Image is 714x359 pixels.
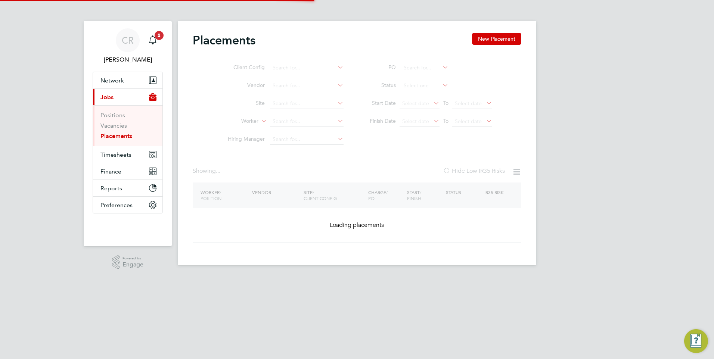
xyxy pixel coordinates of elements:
[93,146,162,163] button: Timesheets
[122,262,143,268] span: Engage
[93,221,163,233] a: Go to home page
[93,180,162,196] button: Reports
[443,167,505,175] label: Hide Low IR35 Risks
[93,72,162,88] button: Network
[100,94,114,101] span: Jobs
[100,151,131,158] span: Timesheets
[100,77,124,84] span: Network
[155,31,164,40] span: 2
[472,33,521,45] button: New Placement
[100,202,133,209] span: Preferences
[93,197,162,213] button: Preferences
[93,89,162,105] button: Jobs
[684,329,708,353] button: Engage Resource Center
[93,55,163,64] span: Catherine Rowland
[100,168,121,175] span: Finance
[193,167,222,175] div: Showing
[84,21,172,246] nav: Main navigation
[93,221,163,233] img: fastbook-logo-retina.png
[93,28,163,64] a: CR[PERSON_NAME]
[145,28,160,52] a: 2
[100,122,127,129] a: Vacancies
[122,255,143,262] span: Powered by
[100,185,122,192] span: Reports
[100,112,125,119] a: Positions
[93,163,162,179] button: Finance
[122,35,134,45] span: CR
[216,167,220,175] span: ...
[112,255,144,269] a: Powered byEngage
[193,33,255,48] h2: Placements
[100,132,132,140] a: Placements
[93,105,162,146] div: Jobs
